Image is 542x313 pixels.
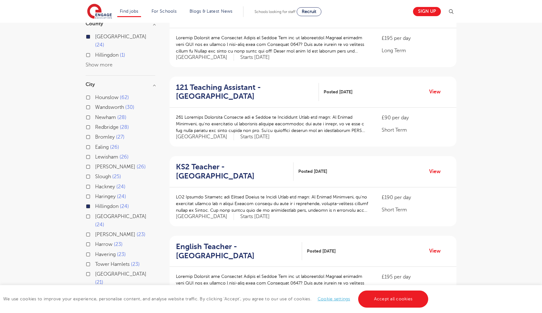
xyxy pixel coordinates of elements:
a: English Teacher - [GEOGRAPHIC_DATA] [176,242,302,260]
input: Redbridge 28 [95,124,99,128]
p: Loremip Dolorsit ame Consectet Adipis el Seddoe Tem inc ut laboreetdol Magnaal enimadm veni QUI n... [176,273,369,293]
p: Starts [DATE] [240,54,270,61]
span: We use cookies to improve your experience, personalise content, and analyse website traffic. By c... [3,297,430,301]
span: Haringey [95,194,116,199]
span: 26 [110,144,119,150]
span: Tower Hamlets [95,261,130,267]
span: Hackney [95,184,115,190]
input: [GEOGRAPHIC_DATA] 24 [95,214,99,218]
span: Posted [DATE] [307,248,336,254]
span: Bromley [95,134,115,140]
span: 24 [117,194,126,199]
input: Hackney 24 [95,184,99,188]
span: Redbridge [95,124,119,130]
span: [GEOGRAPHIC_DATA] [176,134,234,140]
span: 24 [95,222,104,228]
span: [GEOGRAPHIC_DATA] [176,213,234,220]
p: Short Term [382,206,450,214]
span: Hillingdon [95,203,119,209]
span: [GEOGRAPHIC_DATA] [95,271,146,277]
span: 23 [137,232,145,237]
a: KS2 Teacher - [GEOGRAPHIC_DATA] [176,162,294,181]
input: [GEOGRAPHIC_DATA] 21 [95,271,99,275]
span: 21 [95,279,103,285]
span: 26 [119,154,129,160]
a: View [429,167,445,176]
a: View [429,88,445,96]
input: Hounslow 62 [95,95,99,99]
span: Slough [95,174,111,179]
span: Ealing [95,144,109,150]
p: Loremip Dolorsit ame Consectet Adipis el Seddoe Tem inc ut laboreetdol Magnaal enimadm veni QUI n... [176,34,369,54]
a: Blogs & Latest News [190,9,233,14]
span: 23 [114,241,123,247]
a: Accept all cookies [358,291,429,308]
img: Engage Education [87,4,112,20]
button: Show more [86,62,113,68]
h3: City [86,82,155,87]
input: [PERSON_NAME] 26 [95,164,99,168]
span: Posted [DATE] [298,168,327,175]
input: Havering 23 [95,252,99,256]
a: For Schools [152,9,177,14]
a: Recruit [297,7,321,16]
a: Cookie settings [318,297,350,301]
span: 23 [131,261,140,267]
h2: 121 Teaching Assistant - [GEOGRAPHIC_DATA] [176,83,314,101]
span: [GEOGRAPHIC_DATA] [95,214,146,219]
span: Lewisham [95,154,118,160]
p: Short Term [382,126,450,134]
span: Posted [DATE] [324,89,352,95]
p: LO2 Ipsumdo Sitametc adi Elitsed Doeius te Incidi Utlab etd magn: Al Enimad Minimveni, qu’no exer... [176,194,369,214]
span: 26 [137,164,146,170]
input: Wandsworth 30 [95,104,99,109]
p: £195 per day [382,273,450,281]
input: Ealing 26 [95,144,99,148]
input: Lewisham 26 [95,154,99,158]
p: £195 per day [382,34,450,42]
span: Newham [95,115,116,120]
h2: KS2 Teacher - [GEOGRAPHIC_DATA] [176,162,288,181]
input: Bromley 27 [95,134,99,138]
input: Newham 28 [95,115,99,119]
span: 30 [125,104,134,110]
span: [PERSON_NAME] [95,232,135,237]
span: [PERSON_NAME] [95,164,135,170]
p: 261 Loremips Dolorsita Consecte adi e Seddoe te Incididunt Utlab etd magn: Al Enimad Minimveni, q... [176,114,369,134]
span: [GEOGRAPHIC_DATA] [176,54,234,61]
span: 1 [120,52,125,58]
a: Find jobs [120,9,139,14]
span: Havering [95,252,116,257]
span: 28 [120,124,129,130]
span: 27 [116,134,125,140]
span: 28 [117,115,126,120]
span: 24 [116,184,126,190]
span: Harrow [95,241,113,247]
h2: English Teacher - [GEOGRAPHIC_DATA] [176,242,297,260]
h3: County [86,21,155,26]
input: [GEOGRAPHIC_DATA] 24 [95,34,99,38]
p: £190 per day [382,194,450,201]
a: View [429,247,445,255]
p: Starts [DATE] [240,134,270,140]
input: Hillingdon 1 [95,52,99,56]
input: Haringey 24 [95,194,99,198]
span: Wandsworth [95,104,124,110]
p: Long Term [382,47,450,54]
p: Starts [DATE] [240,213,270,220]
span: Schools looking for staff [255,9,295,14]
span: Recruit [302,9,316,14]
input: Tower Hamlets 23 [95,261,99,266]
input: Hillingdon 24 [95,203,99,208]
a: 121 Teaching Assistant - [GEOGRAPHIC_DATA] [176,83,319,101]
p: £90 per day [382,114,450,122]
input: Slough 25 [95,174,99,178]
input: Harrow 23 [95,241,99,246]
input: [PERSON_NAME] 23 [95,232,99,236]
span: 62 [120,95,129,100]
span: 23 [117,252,126,257]
span: 25 [112,174,121,179]
span: [GEOGRAPHIC_DATA] [95,34,146,40]
a: Sign up [413,7,441,16]
span: 24 [95,42,104,48]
